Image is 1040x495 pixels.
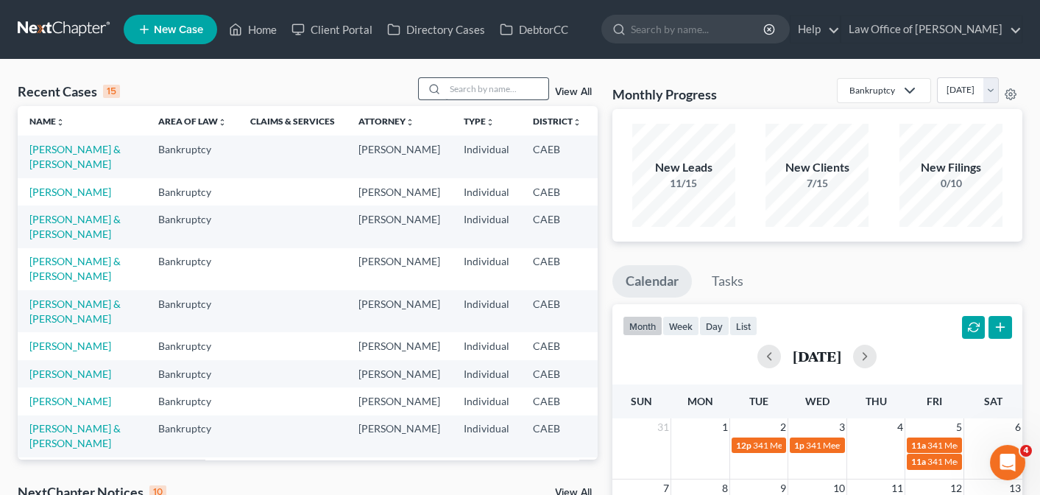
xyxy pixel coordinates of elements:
a: Client Portal [284,16,380,43]
span: Fri [927,395,942,407]
td: Bankruptcy [146,136,238,178]
td: 7 [593,415,667,457]
span: Wed [805,395,829,407]
span: 4 [896,418,905,436]
span: 341 Meeting for [PERSON_NAME][GEOGRAPHIC_DATA] [806,440,1027,451]
div: New Filings [899,159,1002,176]
button: list [729,316,757,336]
span: 5 [955,418,963,436]
a: [PERSON_NAME] [29,340,111,352]
span: 341 Meeting for Cariss Milano & [PERSON_NAME] [753,440,947,451]
span: 2 [779,418,788,436]
span: New Case [154,24,203,35]
td: 7 [593,387,667,415]
td: CAEB [521,387,593,415]
span: 1 [721,418,729,436]
div: 11/15 [632,176,735,191]
td: CAEB [521,360,593,387]
div: 15 [103,85,120,98]
td: CAEB [521,206,593,248]
td: 7 [593,136,667,178]
span: 12p [736,440,751,451]
a: Law Office of [PERSON_NAME] [841,16,1022,43]
a: Directory Cases [380,16,492,43]
i: unfold_more [56,118,65,127]
td: 7 [593,248,667,290]
span: 31 [656,418,671,436]
td: Bankruptcy [146,290,238,332]
span: 11a [911,456,926,467]
td: [PERSON_NAME] [347,178,452,206]
div: Bankruptcy [849,84,895,96]
td: Individual [452,206,521,248]
td: Bankruptcy [146,387,238,415]
td: [PERSON_NAME] [347,387,452,415]
a: Attorneyunfold_more [358,116,414,127]
i: unfold_more [218,118,227,127]
td: CAEB [521,248,593,290]
div: Recent Cases [18,82,120,100]
td: [PERSON_NAME] [347,360,452,387]
div: New Leads [632,159,735,176]
td: [PERSON_NAME] [347,248,452,290]
td: Individual [452,290,521,332]
span: 4 [1020,445,1032,457]
td: Individual [452,387,521,415]
td: Bankruptcy [146,415,238,457]
td: CAEB [521,332,593,359]
td: Individual [452,332,521,359]
a: [PERSON_NAME] & [PERSON_NAME] [29,298,121,325]
h3: Monthly Progress [612,85,717,103]
a: Districtunfold_more [533,116,581,127]
a: Home [222,16,284,43]
td: Bankruptcy [146,248,238,290]
span: 3 [838,418,846,436]
span: 1p [794,440,804,451]
a: [PERSON_NAME] & [PERSON_NAME] [29,422,121,449]
span: 6 [1014,418,1022,436]
span: Tue [749,395,768,407]
td: Bankruptcy [146,360,238,387]
div: 0/10 [899,176,1002,191]
a: DebtorCC [492,16,576,43]
div: 7/15 [765,176,869,191]
iframe: Intercom live chat [990,445,1025,480]
td: CAEB [521,178,593,206]
td: Individual [452,360,521,387]
a: [PERSON_NAME] & [PERSON_NAME] [29,143,121,170]
th: Claims & Services [238,106,347,136]
td: [PERSON_NAME] [347,415,452,457]
td: 7 [593,178,667,206]
a: Typeunfold_more [464,116,495,127]
a: Help [790,16,840,43]
span: Sat [984,395,1002,407]
a: Tasks [698,265,757,298]
a: Area of Lawunfold_more [158,116,227,127]
a: [PERSON_NAME] & [PERSON_NAME] [29,213,121,240]
td: 13 [593,290,667,332]
span: Thu [866,395,887,407]
button: day [699,316,729,336]
td: Individual [452,415,521,457]
td: CAEB [521,136,593,178]
a: [PERSON_NAME] [29,368,111,380]
td: 13 [593,206,667,248]
td: [PERSON_NAME] [347,136,452,178]
td: [PERSON_NAME] [347,206,452,248]
td: Individual [452,136,521,178]
span: Sun [631,395,652,407]
td: CAEB [521,290,593,332]
a: View All [555,87,592,97]
td: Individual [452,248,521,290]
i: unfold_more [486,118,495,127]
a: [PERSON_NAME] [29,186,111,198]
span: 11a [911,440,926,451]
td: 7 [593,332,667,359]
i: unfold_more [573,118,581,127]
td: [PERSON_NAME] [347,290,452,332]
td: Bankruptcy [146,178,238,206]
a: Calendar [612,265,692,298]
td: Individual [452,178,521,206]
button: week [662,316,699,336]
button: month [623,316,662,336]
